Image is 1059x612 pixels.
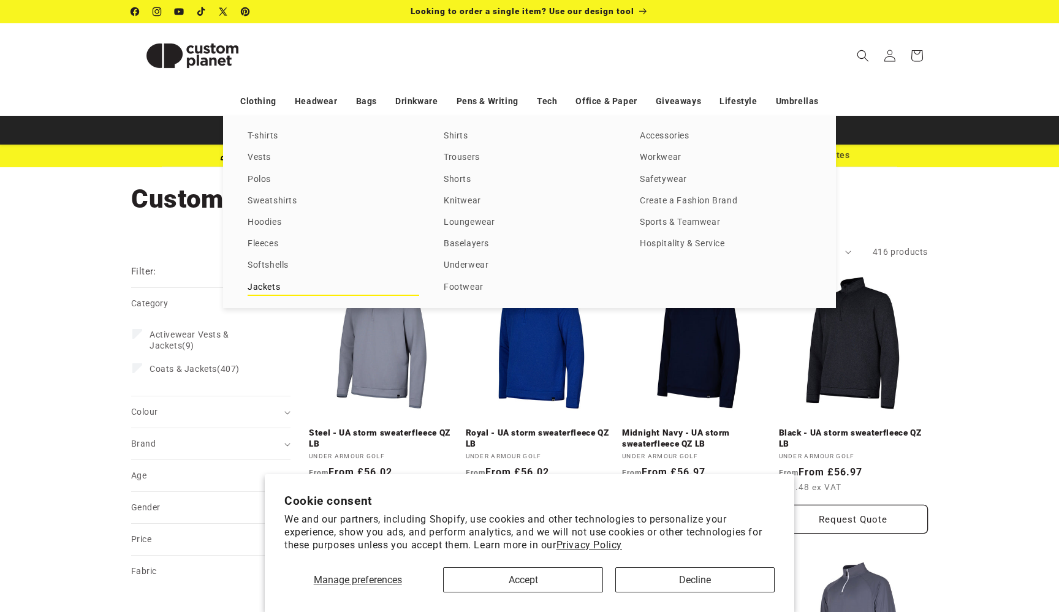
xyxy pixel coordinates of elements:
a: Baselayers [444,236,615,252]
span: Looking to order a single item? Use our design tool [411,6,634,16]
a: Safetywear [640,172,811,188]
a: Tech [537,91,557,112]
h2: Cookie consent [284,494,775,508]
summary: Brand (0 selected) [131,428,290,459]
span: (9) [150,329,270,351]
button: Manage preferences [284,567,431,592]
a: Umbrellas [776,91,819,112]
summary: Price [131,524,290,555]
a: Fleeces [248,236,419,252]
a: Loungewear [444,214,615,231]
a: Softshells [248,257,419,274]
p: We and our partners, including Shopify, use cookies and other technologies to personalize your ex... [284,513,775,551]
a: Headwear [295,91,338,112]
button: Accept [443,567,602,592]
a: Sports & Teamwear [640,214,811,231]
a: Giveaways [656,91,701,112]
span: Coats & Jackets [150,364,217,374]
a: Office & Paper [575,91,637,112]
a: Trousers [444,149,615,166]
a: Bags [356,91,377,112]
a: Vests [248,149,419,166]
a: T-shirts [248,128,419,145]
a: Jackets [248,279,419,296]
span: Colour [131,407,158,417]
a: Hospitality & Service [640,236,811,252]
span: Brand [131,439,156,448]
a: Privacy Policy [556,539,622,551]
a: Lifestyle [719,91,757,112]
img: Custom Planet [131,28,254,83]
a: Create a Fashion Brand [640,193,811,210]
a: Shorts [444,172,615,188]
a: Royal - UA storm sweaterfleece QZ LB [466,428,615,449]
a: Black - UA storm sweaterfleece QZ LB [779,428,928,449]
summary: Gender (0 selected) [131,492,290,523]
a: Drinkware [395,91,438,112]
a: Hoodies [248,214,419,231]
summary: Colour (0 selected) [131,396,290,428]
a: Steel - UA storm sweaterfleece QZ LB [309,428,458,449]
a: Sweatshirts [248,193,419,210]
span: (407) [150,363,240,374]
a: Accessories [640,128,811,145]
a: Workwear [640,149,811,166]
span: Age [131,470,146,480]
span: Price [131,534,151,544]
a: Polos [248,172,419,188]
a: Custom Planet [127,23,259,88]
span: Gender [131,502,160,512]
a: Shirts [444,128,615,145]
span: Fabric [131,566,156,576]
span: Activewear Vests & Jackets [150,330,229,350]
summary: Search [849,42,876,69]
summary: Fabric (0 selected) [131,556,290,587]
a: Pens & Writing [457,91,518,112]
a: Midnight Navy - UA storm sweaterfleece QZ LB [622,428,772,449]
span: Manage preferences [314,574,402,586]
a: Footwear [444,279,615,296]
a: Underwear [444,257,615,274]
iframe: Chat Widget [849,480,1059,612]
a: Knitwear [444,193,615,210]
summary: Age (0 selected) [131,460,290,491]
a: Clothing [240,91,276,112]
button: Decline [615,567,775,592]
